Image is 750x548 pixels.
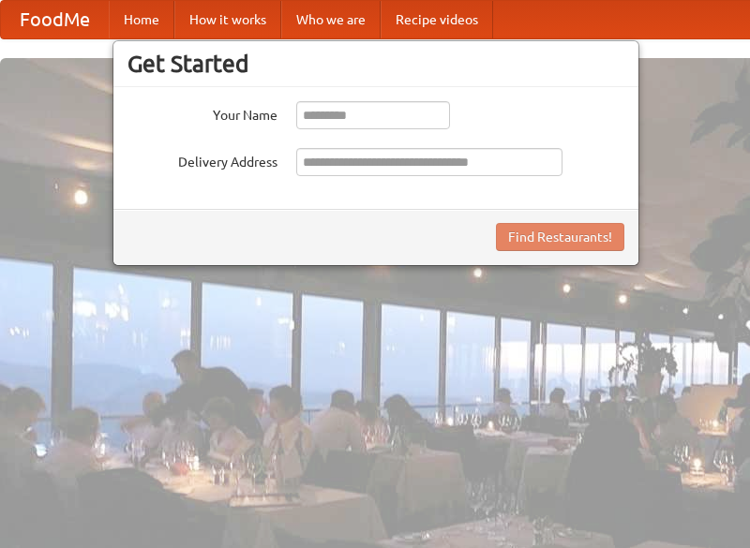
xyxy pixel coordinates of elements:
button: Find Restaurants! [496,223,624,251]
a: FoodMe [1,1,109,38]
label: Your Name [127,101,277,125]
a: Recipe videos [381,1,493,38]
a: How it works [174,1,281,38]
h3: Get Started [127,50,624,78]
label: Delivery Address [127,148,277,171]
a: Home [109,1,174,38]
a: Who we are [281,1,381,38]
